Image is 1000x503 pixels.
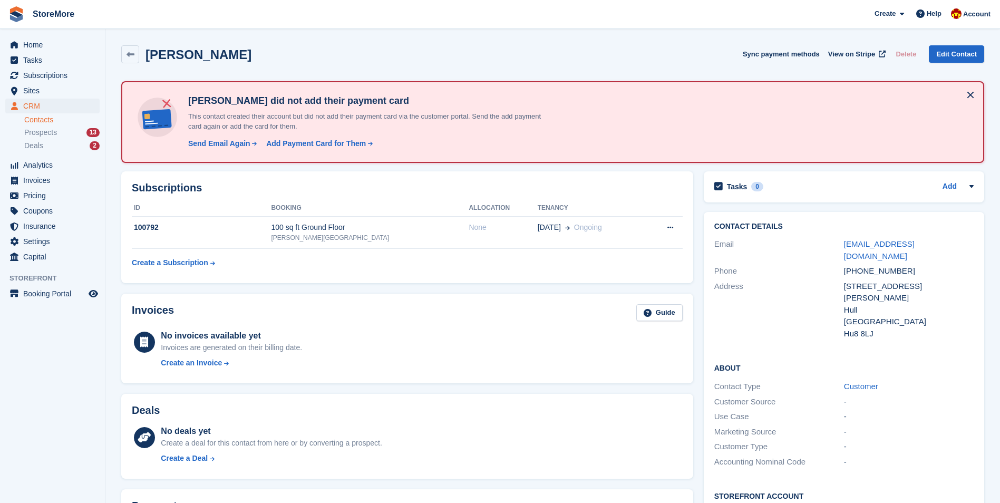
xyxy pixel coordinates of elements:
h2: [PERSON_NAME] [145,47,251,62]
div: No deals yet [161,425,382,438]
div: Hu8 8LJ [844,328,974,340]
span: View on Stripe [828,49,875,60]
span: CRM [23,99,86,113]
span: Prospects [24,128,57,138]
div: [PHONE_NUMBER] [844,265,974,277]
div: 0 [751,182,763,191]
a: menu [5,204,100,218]
a: menu [5,99,100,113]
span: Insurance [23,219,86,234]
a: Preview store [87,287,100,300]
div: Create a deal for this contact from here or by converting a prospect. [161,438,382,449]
span: Home [23,37,86,52]
span: Coupons [23,204,86,218]
div: Hull [844,304,974,316]
div: 2 [90,141,100,150]
h4: [PERSON_NAME] did not add their payment card [184,95,553,107]
span: Settings [23,234,86,249]
div: Accounting Nominal Code [714,456,844,468]
span: [DATE] [538,222,561,233]
button: Delete [891,45,920,63]
div: Customer Type [714,441,844,453]
a: menu [5,68,100,83]
a: menu [5,286,100,301]
div: - [844,411,974,423]
span: Booking Portal [23,286,86,301]
h2: Contact Details [714,223,974,231]
a: Create an Invoice [161,357,302,369]
div: - [844,396,974,408]
th: Tenancy [538,200,646,217]
button: Sync payment methods [743,45,820,63]
span: Account [963,9,991,20]
span: Ongoing [574,223,602,231]
h2: Invoices [132,304,174,322]
a: Edit Contact [929,45,984,63]
span: Tasks [23,53,86,67]
span: Invoices [23,173,86,188]
a: [EMAIL_ADDRESS][DOMAIN_NAME] [844,239,915,260]
a: Guide [636,304,683,322]
div: Customer Source [714,396,844,408]
div: - [844,441,974,453]
a: Create a Deal [161,453,382,464]
div: [STREET_ADDRESS][PERSON_NAME] [844,280,974,304]
a: Contacts [24,115,100,125]
a: menu [5,234,100,249]
div: Use Case [714,411,844,423]
a: menu [5,158,100,172]
th: ID [132,200,271,217]
div: Address [714,280,844,340]
th: Booking [271,200,469,217]
span: Subscriptions [23,68,86,83]
a: Add [943,181,957,193]
div: 100 sq ft Ground Floor [271,222,469,233]
a: menu [5,53,100,67]
p: This contact created their account but did not add their payment card via the customer portal. Se... [184,111,553,132]
div: Create an Invoice [161,357,222,369]
a: menu [5,188,100,203]
span: Storefront [9,273,105,284]
img: Store More Team [951,8,962,19]
div: [PERSON_NAME][GEOGRAPHIC_DATA] [271,233,469,243]
span: Analytics [23,158,86,172]
div: Phone [714,265,844,277]
a: Create a Subscription [132,253,215,273]
div: Invoices are generated on their billing date. [161,342,302,353]
div: Marketing Source [714,426,844,438]
div: Email [714,238,844,262]
div: Send Email Again [188,138,250,149]
div: Contact Type [714,381,844,393]
a: menu [5,83,100,98]
span: Pricing [23,188,86,203]
a: menu [5,173,100,188]
a: View on Stripe [824,45,888,63]
div: Create a Subscription [132,257,208,268]
span: Capital [23,249,86,264]
h2: About [714,362,974,373]
div: - [844,426,974,438]
div: Add Payment Card for Them [266,138,366,149]
span: Help [927,8,941,19]
a: menu [5,249,100,264]
span: Create [875,8,896,19]
div: - [844,456,974,468]
div: [GEOGRAPHIC_DATA] [844,316,974,328]
a: menu [5,37,100,52]
a: Customer [844,382,878,391]
div: 100792 [132,222,271,233]
a: Deals 2 [24,140,100,151]
h2: Subscriptions [132,182,683,194]
a: menu [5,219,100,234]
div: 13 [86,128,100,137]
div: No invoices available yet [161,330,302,342]
a: Add Payment Card for Them [262,138,374,149]
img: stora-icon-8386f47178a22dfd0bd8f6a31ec36ba5ce8667c1dd55bd0f319d3a0aa187defe.svg [8,6,24,22]
a: StoreMore [28,5,79,23]
span: Deals [24,141,43,151]
img: no-card-linked-e7822e413c904bf8b177c4d89f31251c4716f9871600ec3ca5bfc59e148c83f4.svg [135,95,180,140]
th: Allocation [469,200,537,217]
a: Prospects 13 [24,127,100,138]
span: Sites [23,83,86,98]
div: Create a Deal [161,453,208,464]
